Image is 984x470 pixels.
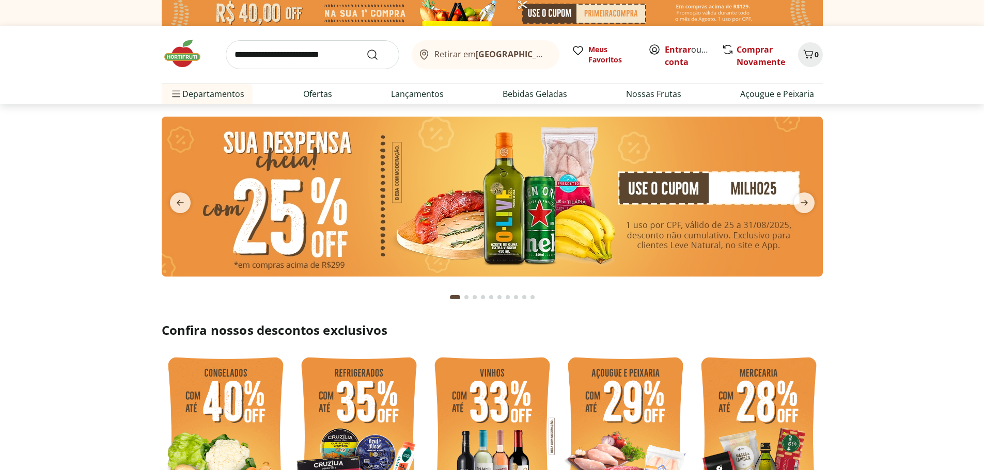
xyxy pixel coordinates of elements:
a: Bebidas Geladas [503,88,567,100]
button: Go to page 2 from fs-carousel [462,285,471,310]
b: [GEOGRAPHIC_DATA]/[GEOGRAPHIC_DATA] [476,48,650,60]
button: Menu [170,82,182,106]
button: next [786,192,823,213]
img: cupom [162,117,823,277]
span: Departamentos [170,82,244,106]
a: Ofertas [303,88,332,100]
button: Go to page 7 from fs-carousel [504,285,512,310]
span: ou [665,43,711,68]
a: Lançamentos [391,88,444,100]
span: Retirar em [434,50,549,59]
button: previous [162,192,199,213]
button: Go to page 10 from fs-carousel [528,285,537,310]
button: Go to page 3 from fs-carousel [471,285,479,310]
button: Go to page 4 from fs-carousel [479,285,487,310]
button: Go to page 8 from fs-carousel [512,285,520,310]
button: Retirar em[GEOGRAPHIC_DATA]/[GEOGRAPHIC_DATA] [412,40,559,69]
button: Carrinho [798,42,823,67]
span: Meus Favoritos [588,44,636,65]
span: 0 [815,50,819,59]
a: Comprar Novamente [737,44,785,68]
button: Go to page 6 from fs-carousel [495,285,504,310]
button: Submit Search [366,48,391,61]
img: Hortifruti [162,38,213,69]
button: Current page from fs-carousel [448,285,462,310]
h2: Confira nossos descontos exclusivos [162,322,823,338]
a: Meus Favoritos [572,44,636,65]
button: Go to page 9 from fs-carousel [520,285,528,310]
a: Açougue e Peixaria [740,88,814,100]
a: Entrar [665,44,691,55]
input: search [226,40,399,69]
a: Criar conta [665,44,722,68]
a: Nossas Frutas [626,88,681,100]
button: Go to page 5 from fs-carousel [487,285,495,310]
